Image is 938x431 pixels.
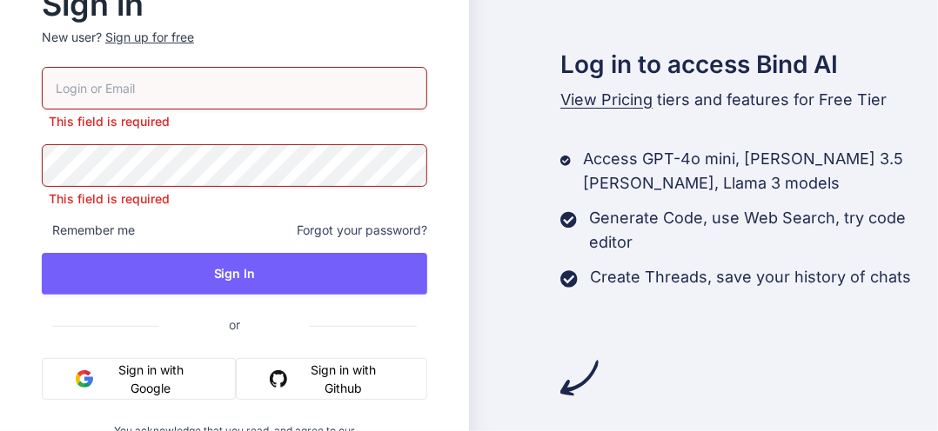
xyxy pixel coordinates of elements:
p: Access GPT-4o mini, [PERSON_NAME] 3.5 [PERSON_NAME], Llama 3 models [583,147,938,196]
input: Login or Email [42,67,427,109]
img: google [76,370,93,388]
p: Create Threads, save your history of chats [590,265,911,289]
p: New user? [42,29,427,67]
span: or [159,303,310,346]
button: Sign In [42,253,427,295]
span: Forgot your password? [297,222,427,239]
span: Remember me [42,222,135,239]
p: This field is required [42,113,427,130]
h2: Log in to access Bind AI [560,46,938,83]
img: arrow [560,359,599,397]
div: Sign up for free [105,29,194,46]
span: View Pricing [560,90,653,109]
p: Generate Code, use Web Search, try code editor [589,206,938,255]
button: Sign in with Github [236,358,427,400]
p: tiers and features for Free Tier [560,88,938,112]
button: Sign in with Google [42,358,236,400]
p: This field is required [42,190,427,208]
img: github [270,370,287,388]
